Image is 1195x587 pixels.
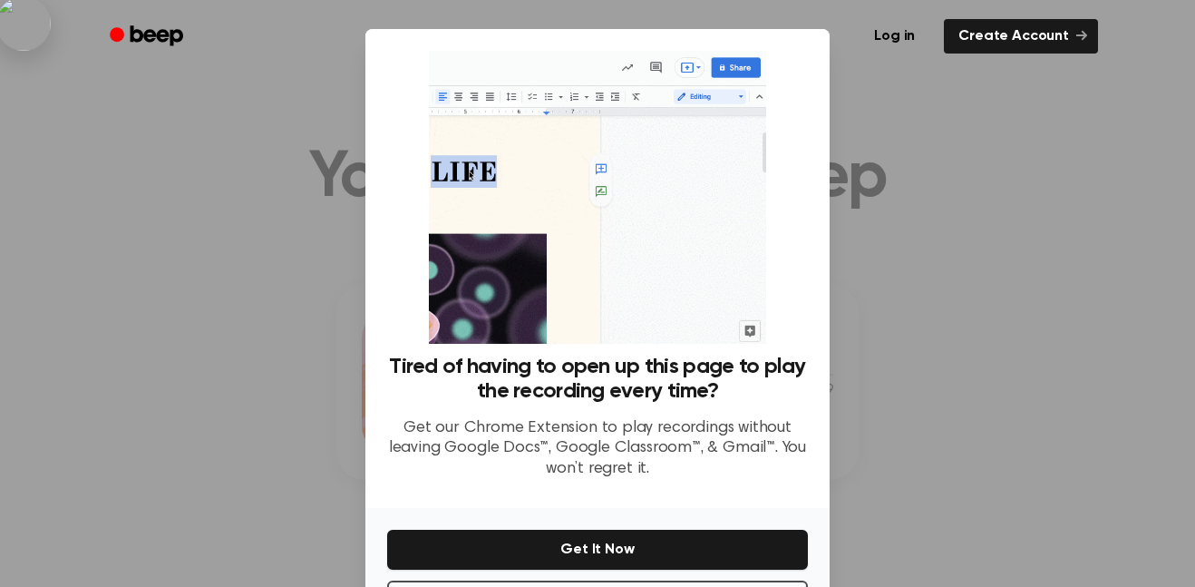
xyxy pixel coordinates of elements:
[387,530,808,570] button: Get It Now
[856,15,933,57] a: Log in
[944,19,1098,54] a: Create Account
[429,51,765,344] img: Beep extension in action
[387,355,808,404] h3: Tired of having to open up this page to play the recording every time?
[97,19,199,54] a: Beep
[387,418,808,480] p: Get our Chrome Extension to play recordings without leaving Google Docs™, Google Classroom™, & Gm...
